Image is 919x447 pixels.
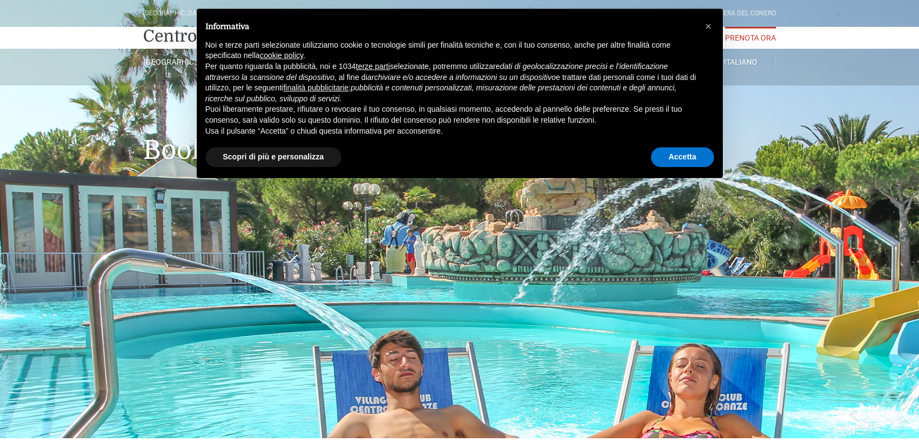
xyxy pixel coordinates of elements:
[356,61,390,72] button: terze parti
[206,61,697,104] p: Per quanto riguarda la pubblicità, noi e 1034 selezionate, potremmo utilizzare , al fine di e tra...
[206,126,697,137] p: Usa il pulsante “Accetta” o chiudi questa informativa per acconsentire.
[725,27,776,49] a: Prenota Ora
[206,22,697,31] h2: Informativa
[143,25,355,47] a: Centro Vacanze De Angelis
[706,57,776,67] a: Italiano
[367,73,556,82] em: archiviare e/o accedere a informazioni su un dispositivo
[700,18,717,35] button: Chiudi questa informativa
[206,83,677,103] em: pubblicità e contenuti personalizzati, misurazione delle prestazioni dei contenuti e degli annunc...
[651,147,714,167] button: Accetta
[143,57,213,67] a: [GEOGRAPHIC_DATA]
[206,147,341,167] button: Scopri di più e personalizza
[283,83,349,94] button: finalità pubblicitarie
[724,58,757,66] span: Italiano
[705,20,712,32] span: ×
[206,62,668,82] em: dati di geolocalizzazione precisi e l’identificazione attraverso la scansione del dispositivo
[260,51,303,60] a: cookie policy
[712,8,776,19] div: Riviera Del Conero
[206,104,697,125] p: Puoi liberamente prestare, rifiutare o revocare il tuo consenso, in qualsiasi momento, accedendo ...
[206,40,697,61] p: Noi e terze parti selezionate utilizziamo cookie o tecnologie simili per finalità tecniche e, con...
[143,8,206,19] div: [GEOGRAPHIC_DATA]
[143,85,776,182] h1: Booking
